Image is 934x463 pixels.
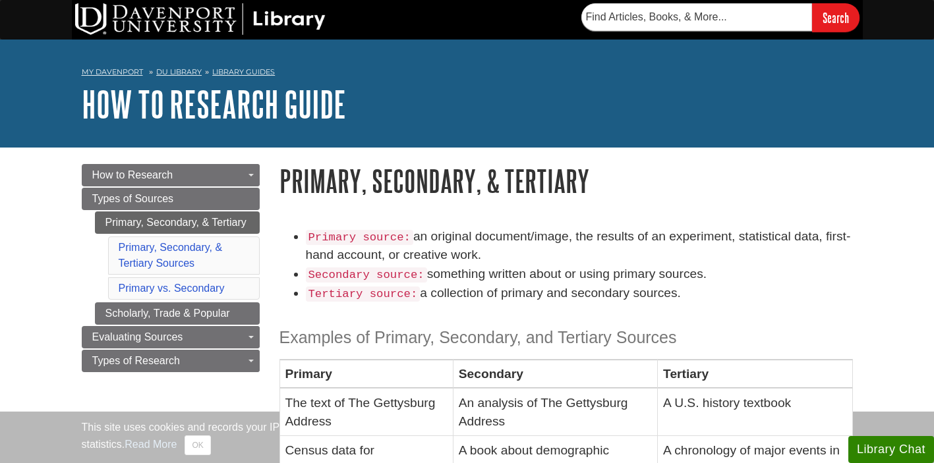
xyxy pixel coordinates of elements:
span: Types of Sources [92,193,174,204]
img: DU Library [75,3,326,35]
code: Tertiary source: [306,286,421,302]
span: Types of Research [92,355,180,366]
h1: Primary, Secondary, & Tertiary [279,164,853,198]
a: Read More [125,439,177,450]
a: Library Guides [212,67,275,76]
td: A U.S. history textbook [658,389,852,436]
a: How to Research Guide [82,84,346,124]
code: Secondary source: [306,267,427,283]
button: Library Chat [848,436,934,463]
a: Scholarly, Trade & Popular [95,302,260,325]
div: Guide Page Menu [82,164,260,372]
a: My Davenport [82,67,143,78]
a: Types of Sources [82,188,260,210]
td: The text of The Gettysburg Address [279,389,453,436]
span: How to Research [92,169,173,180]
form: Searches DU Library's articles, books, and more [581,3,860,32]
li: something written about or using primary sources. [306,265,853,284]
li: an original document/image, the results of an experiment, statistical data, first-hand account, o... [306,227,853,265]
a: Primary, Secondary, & Tertiary Sources [119,242,223,269]
a: DU Library [156,67,202,76]
th: Primary [279,360,453,389]
div: This site uses cookies and records your IP address for usage statistics. Additionally, we use Goo... [82,420,853,455]
input: Search [812,3,860,32]
a: Evaluating Sources [82,326,260,348]
th: Tertiary [658,360,852,389]
a: Types of Research [82,350,260,372]
code: Primary source: [306,230,413,245]
th: Secondary [453,360,657,389]
nav: breadcrumb [82,63,853,84]
button: Close [185,435,210,455]
a: Primary vs. Secondary [119,283,225,294]
input: Find Articles, Books, & More... [581,3,812,31]
li: a collection of primary and secondary sources. [306,284,853,303]
h3: Examples of Primary, Secondary, and Tertiary Sources [279,328,853,347]
td: An analysis of The Gettysburg Address [453,389,657,436]
span: Evaluating Sources [92,331,183,342]
a: How to Research [82,164,260,186]
a: Primary, Secondary, & Tertiary [95,211,260,234]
